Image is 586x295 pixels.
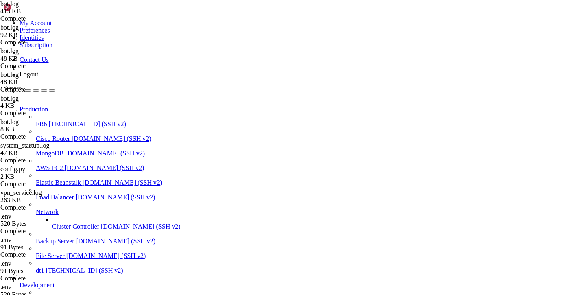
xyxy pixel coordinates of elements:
div: Complete [0,39,82,46]
span: system_startup.log [0,142,82,157]
div: 92 KB [0,31,82,39]
span: system_startup.log [0,142,49,149]
span: bot.log [0,24,82,39]
div: Complete [0,251,82,258]
span: bot.log [0,0,19,7]
div: 91 Bytes [0,244,82,251]
div: Complete [0,109,82,117]
span: .env [0,236,82,251]
span: .env [0,284,11,291]
span: bot.log [0,24,19,31]
span: bot.log [0,118,19,125]
div: 263 KB [0,197,82,204]
div: 2 KB [0,173,82,180]
div: Complete [0,275,82,282]
span: config.py [0,166,25,173]
div: 47 KB [0,149,82,157]
span: .env [0,260,11,267]
span: bot.log [0,48,82,62]
span: vpn_service.log [0,189,82,204]
div: Complete [0,15,82,22]
div: 4 KB [0,102,82,109]
span: bot.log [0,71,19,78]
span: bot.log [0,95,82,109]
span: .env [0,260,82,275]
span: bot.log [0,71,82,86]
span: .env [0,236,11,243]
span: bot.log [0,0,82,15]
span: vpn_service.log [0,189,42,196]
span: bot.log [0,95,19,102]
div: Complete [0,204,82,211]
div: 48 KB [0,79,82,86]
div: 91 Bytes [0,267,82,275]
div: 8 KB [0,126,82,133]
span: .env [0,213,82,227]
div: 413 KB [0,8,82,15]
div: Complete [0,157,82,164]
span: bot.log [0,118,82,133]
div: Complete [0,86,82,93]
div: 48 KB [0,55,82,62]
span: .env [0,213,11,220]
div: Complete [0,62,82,70]
div: Complete [0,227,82,235]
span: bot.log [0,48,19,55]
span: config.py [0,166,82,180]
div: Complete [0,133,82,140]
div: Complete [0,180,82,188]
div: 520 Bytes [0,220,82,227]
